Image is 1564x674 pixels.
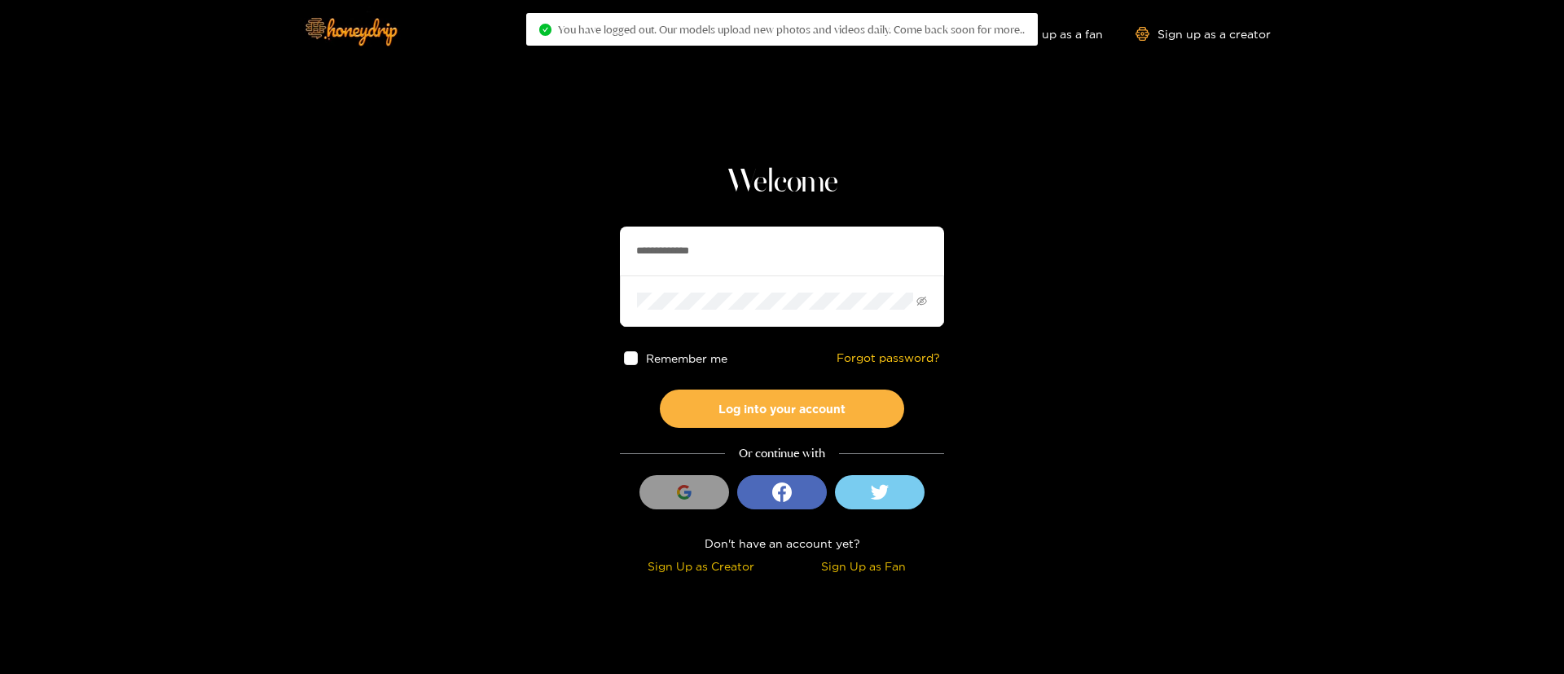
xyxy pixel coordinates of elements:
div: Sign Up as Creator [624,557,778,575]
div: Sign Up as Fan [786,557,940,575]
h1: Welcome [620,163,944,202]
span: eye-invisible [916,296,927,306]
a: Sign up as a creator [1136,27,1271,41]
span: check-circle [539,24,551,36]
a: Sign up as a fan [991,27,1103,41]
a: Forgot password? [837,351,940,365]
button: Log into your account [660,390,904,428]
div: Don't have an account yet? [620,534,944,553]
div: Or continue with [620,444,944,463]
span: Remember me [646,352,727,364]
span: You have logged out. Our models upload new photos and videos daily. Come back soon for more.. [558,23,1025,36]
